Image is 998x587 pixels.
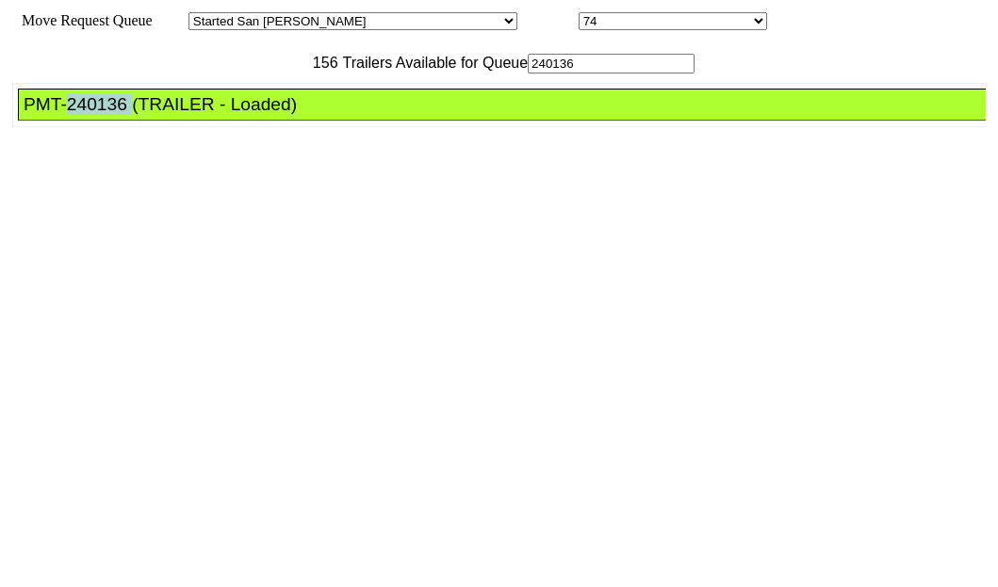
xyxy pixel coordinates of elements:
input: Filter Available Trailers [528,54,695,73]
span: Area [155,12,185,28]
span: Location [521,12,575,28]
span: 156 [303,55,338,71]
span: Trailers Available for Queue [338,55,529,71]
div: PMT-240136 (TRAILER - Loaded) [24,94,997,115]
span: Move Request Queue [12,12,153,28]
